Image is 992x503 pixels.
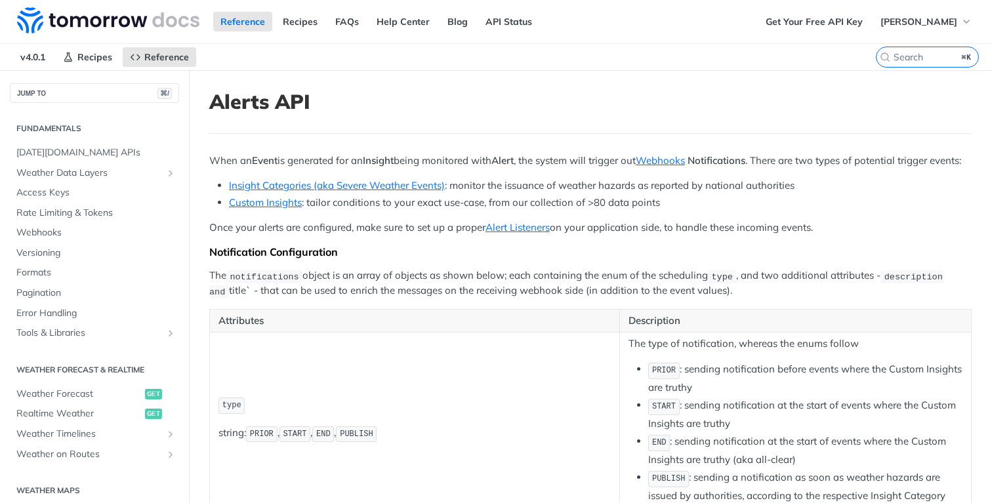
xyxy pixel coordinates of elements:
[316,430,331,439] span: END
[16,226,176,239] span: Webhooks
[276,12,325,31] a: Recipes
[10,485,179,496] h2: Weather Maps
[478,12,539,31] a: API Status
[16,266,176,279] span: Formats
[123,47,196,67] a: Reference
[10,263,179,283] a: Formats
[10,445,179,464] a: Weather on RoutesShow subpages for Weather on Routes
[440,12,475,31] a: Blog
[229,178,972,193] li: : monitor the issuance of weather hazards as reported by national authorities
[10,83,179,103] button: JUMP TO⌘/
[959,50,975,64] kbd: ⌘K
[16,167,162,180] span: Weather Data Layers
[209,90,972,113] h1: Alerts API
[165,429,176,439] button: Show subpages for Weather Timelines
[16,388,142,401] span: Weather Forecast
[144,51,189,63] span: Reference
[648,361,962,395] li: : sending notification before events where the Custom Insights are truthy
[758,12,870,31] a: Get Your Free API Key
[688,154,745,167] strong: Notifications
[209,245,972,258] div: Notification Configuration
[10,404,179,424] a: Realtime Weatherget
[652,402,676,411] span: START
[16,146,176,159] span: [DATE][DOMAIN_NAME] APIs
[369,12,437,31] a: Help Center
[16,186,176,199] span: Access Keys
[16,247,176,260] span: Versioning
[165,328,176,338] button: Show subpages for Tools & Libraries
[16,327,162,340] span: Tools & Libraries
[16,407,142,420] span: Realtime Weather
[283,430,306,439] span: START
[712,272,733,281] span: type
[629,313,962,329] p: Description
[10,183,179,203] a: Access Keys
[229,195,972,211] li: : tailor conditions to your exact use-case, from our collection of >80 data points
[17,7,199,33] img: Tomorrow.io Weather API Docs
[165,449,176,460] button: Show subpages for Weather on Routes
[340,430,373,439] span: PUBLISH
[363,154,394,167] strong: Insight
[652,474,685,483] span: PUBLISH
[10,203,179,223] a: Rate Limiting & Tokens
[16,307,176,320] span: Error Handling
[10,323,179,343] a: Tools & LibrariesShow subpages for Tools & Libraries
[880,16,957,28] span: [PERSON_NAME]
[486,221,550,233] a: Alert Listeners
[145,389,162,399] span: get
[229,179,445,191] a: Insight Categories (aka Severe Weather Events)
[209,268,972,299] p: The object is an array of objects as shown below; each containing the enum of the scheduling , an...
[145,409,162,419] span: get
[648,433,962,467] li: : sending notification at the start of events where the Custom Insights are truthy (aka all-clear)
[16,428,162,441] span: Weather Timelines
[652,438,667,447] span: END
[229,196,302,209] a: Custom Insights
[10,163,179,183] a: Weather Data LayersShow subpages for Weather Data Layers
[218,313,611,329] p: Attributes
[252,154,278,167] strong: Event
[10,143,179,163] a: [DATE][DOMAIN_NAME] APIs
[10,384,179,404] a: Weather Forecastget
[16,287,176,300] span: Pagination
[157,88,172,99] span: ⌘/
[165,168,176,178] button: Show subpages for Weather Data Layers
[10,424,179,444] a: Weather TimelinesShow subpages for Weather Timelines
[10,223,179,243] a: Webhooks
[10,123,179,134] h2: Fundamentals
[629,336,962,352] p: The type of notification, whereas the enums follow
[13,47,52,67] span: v4.0.1
[10,243,179,263] a: Versioning
[250,430,274,439] span: PRIOR
[328,12,366,31] a: FAQs
[10,304,179,323] a: Error Handling
[491,154,514,167] strong: Alert
[10,283,179,303] a: Pagination
[636,154,685,167] a: Webhooks
[56,47,119,67] a: Recipes
[880,52,890,62] svg: Search
[218,425,611,444] p: string: , , ,
[222,401,241,410] span: type
[652,366,676,375] span: PRIOR
[209,153,972,169] p: When an is generated for an being monitored with , the system will trigger out . There are two ty...
[10,364,179,376] h2: Weather Forecast & realtime
[213,12,272,31] a: Reference
[16,448,162,461] span: Weather on Routes
[77,51,112,63] span: Recipes
[16,207,176,220] span: Rate Limiting & Tokens
[209,220,972,235] p: Once your alerts are configured, make sure to set up a proper on your application side, to handle...
[873,12,979,31] button: [PERSON_NAME]
[648,397,962,431] li: : sending notification at the start of events where the Custom Insights are truthy
[648,470,962,503] li: : sending a notification as soon as weather hazards are issued by authorities, according to the r...
[230,272,299,281] span: notifications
